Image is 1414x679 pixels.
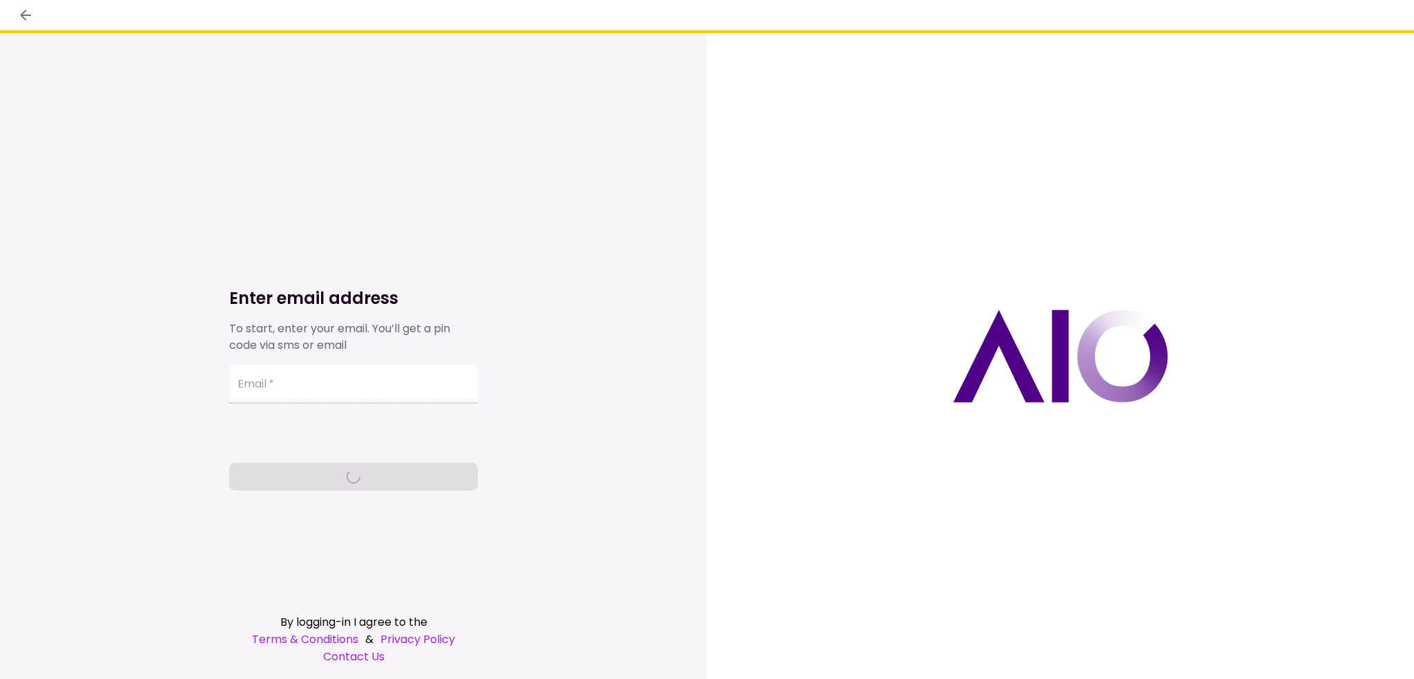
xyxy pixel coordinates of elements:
[229,648,478,665] a: Contact Us
[229,631,478,648] div: &
[953,309,1168,403] img: AIO logo
[380,631,455,648] a: Privacy Policy
[14,3,37,27] button: back
[252,631,358,648] a: Terms & Conditions
[229,287,478,309] h1: Enter email address
[229,321,478,354] div: To start, enter your email. You’ll get a pin code via sms or email
[229,613,478,631] div: By logging-in I agree to the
